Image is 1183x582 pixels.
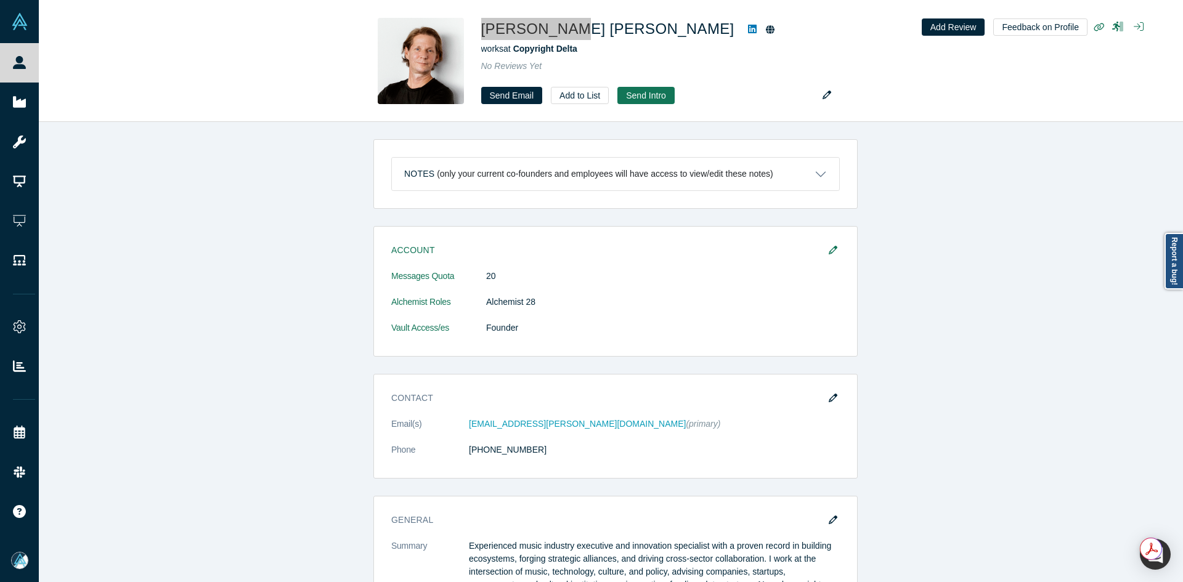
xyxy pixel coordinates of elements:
dt: Email(s) [391,418,469,443]
dd: Alchemist 28 [486,296,840,309]
h3: General [391,514,823,527]
img: Alchemist Vault Logo [11,13,28,30]
img: Mia Scott's Account [11,552,28,569]
p: (only your current co-founders and employees will have access to view/edit these notes) [437,169,773,179]
span: No Reviews Yet [481,61,542,71]
button: Send Intro [617,87,675,104]
button: Feedback on Profile [993,18,1087,36]
span: works at [481,44,577,54]
a: [EMAIL_ADDRESS][PERSON_NAME][DOMAIN_NAME] [469,419,686,429]
a: Send Email [481,87,543,104]
dd: 20 [486,270,840,283]
h3: Notes [404,168,434,180]
img: Turo Pekari's Profile Image [378,18,464,104]
button: Add to List [551,87,609,104]
dt: Messages Quota [391,270,486,296]
h1: [PERSON_NAME] [PERSON_NAME] [481,18,734,40]
h3: Account [391,244,823,257]
a: [PHONE_NUMBER] [469,445,547,455]
button: Notes (only your current co-founders and employees will have access to view/edit these notes) [392,158,839,190]
dd: Founder [486,321,840,334]
a: Copyright Delta [513,44,577,54]
a: Report a bug! [1165,233,1183,289]
dt: Phone [391,443,469,469]
h3: Contact [391,392,823,405]
button: Add Review [922,18,985,36]
dt: Vault Access/es [391,321,486,347]
span: (primary) [686,419,720,429]
dt: Alchemist Roles [391,296,486,321]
